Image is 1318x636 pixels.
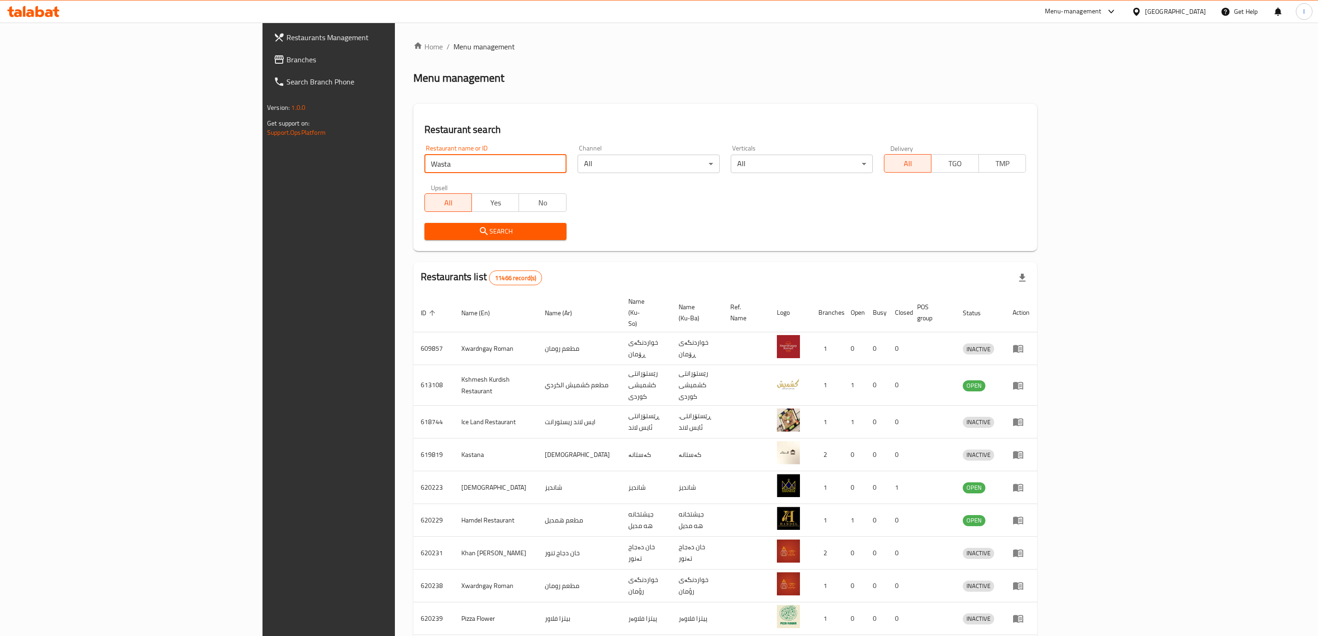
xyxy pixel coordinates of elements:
[843,602,865,635] td: 0
[461,307,502,318] span: Name (En)
[286,54,475,65] span: Branches
[843,570,865,602] td: 0
[865,293,888,332] th: Busy
[865,332,888,365] td: 0
[777,372,800,395] img: Kshmesh Kurdish Restaurant
[983,157,1022,170] span: TMP
[843,471,865,504] td: 0
[811,471,843,504] td: 1
[621,332,671,365] td: خواردنگەی ڕۆمان
[537,537,621,570] td: خان دجاج تنور
[454,332,537,365] td: Xwardngay Roman
[679,301,712,324] span: Name (Ku-Ba)
[777,605,800,628] img: Pizza Flower
[888,504,910,537] td: 0
[963,380,985,391] span: OPEN
[429,196,468,210] span: All
[888,365,910,406] td: 0
[421,270,543,285] h2: Restaurants list
[865,365,888,406] td: 0
[935,157,975,170] span: TGO
[843,293,865,332] th: Open
[843,406,865,438] td: 1
[865,570,888,602] td: 0
[454,406,537,438] td: Ice Land Restaurant
[811,332,843,365] td: 1
[730,301,758,324] span: Ref. Name
[671,537,723,570] td: خان دەجاج تەنور
[621,365,671,406] td: رێستۆرانتی کشمیشى كوردى
[1013,380,1030,391] div: Menu
[1013,416,1030,427] div: Menu
[537,602,621,635] td: بيتزا فلاور
[424,123,1026,137] h2: Restaurant search
[421,307,438,318] span: ID
[963,613,994,624] span: INACTIVE
[963,417,994,427] span: INACTIVE
[424,223,567,240] button: Search
[1303,6,1305,17] span: l
[963,343,994,354] div: INACTIVE
[621,504,671,537] td: جيشتخانه هه مديل
[1045,6,1102,17] div: Menu-management
[431,184,448,191] label: Upsell
[978,154,1026,173] button: TMP
[537,504,621,537] td: مطعم همديل
[424,155,567,173] input: Search for restaurant name or ID..
[1013,613,1030,624] div: Menu
[769,293,811,332] th: Logo
[454,570,537,602] td: Xwardngay Roman
[1013,580,1030,591] div: Menu
[963,344,994,354] span: INACTIVE
[890,145,913,151] label: Delivery
[777,474,800,497] img: Shandiz
[777,540,800,563] img: Khan Dejaj Tanoor
[454,438,537,471] td: Kastana
[963,581,994,591] span: INACTIVE
[811,504,843,537] td: 1
[963,482,985,493] span: OPEN
[888,406,910,438] td: 0
[963,417,994,428] div: INACTIVE
[865,504,888,537] td: 0
[621,537,671,570] td: خان دەجاج تەنور
[476,196,515,210] span: Yes
[843,365,865,406] td: 1
[1013,343,1030,354] div: Menu
[489,274,542,282] span: 11466 record(s)
[537,570,621,602] td: مطعم رومان
[865,537,888,570] td: 0
[888,293,910,332] th: Closed
[621,438,671,471] td: کەستانە
[811,293,843,332] th: Branches
[537,438,621,471] td: [DEMOGRAPHIC_DATA]
[267,126,326,138] a: Support.OpsPlatform
[413,41,1037,52] nav: breadcrumb
[454,504,537,537] td: Hamdel Restaurant
[454,602,537,635] td: Pizza Flower
[286,32,475,43] span: Restaurants Management
[888,332,910,365] td: 0
[1013,515,1030,526] div: Menu
[413,71,504,85] h2: Menu management
[811,438,843,471] td: 2
[519,193,566,212] button: No
[865,602,888,635] td: 0
[777,408,800,432] img: Ice Land Restaurant
[963,548,994,559] div: INACTIVE
[884,154,931,173] button: All
[523,196,562,210] span: No
[917,301,944,324] span: POS group
[266,71,483,93] a: Search Branch Phone
[963,450,994,461] div: INACTIVE
[454,471,537,504] td: [DEMOGRAPHIC_DATA]
[454,537,537,570] td: Khan [PERSON_NAME]
[621,602,671,635] td: پیتزا فلاوەر
[777,335,800,358] img: Xwardngay Roman
[888,537,910,570] td: 0
[454,365,537,406] td: Kshmesh Kurdish Restaurant
[811,570,843,602] td: 1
